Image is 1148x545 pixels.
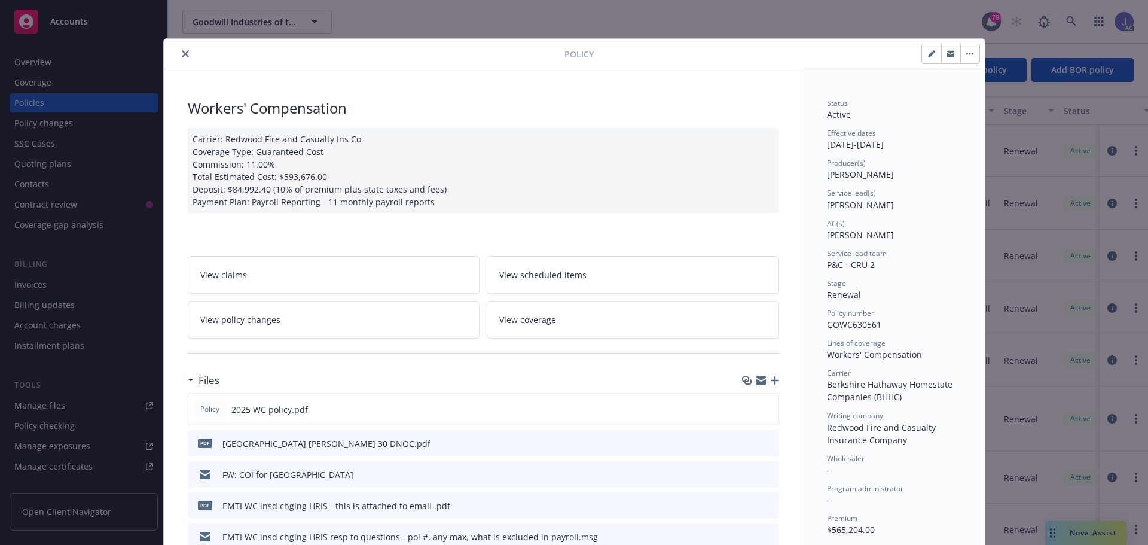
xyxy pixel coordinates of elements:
[199,373,219,388] h3: Files
[222,468,353,481] div: FW: COI for [GEOGRAPHIC_DATA]
[499,269,587,281] span: View scheduled items
[827,98,848,108] span: Status
[764,531,774,543] button: preview file
[188,128,779,213] div: Carrier: Redwood Fire and Casualty Ins Co Coverage Type: Guaranteed Cost Commission: 11.00% Total...
[827,278,846,288] span: Stage
[764,437,774,450] button: preview file
[764,500,774,512] button: preview file
[827,513,857,523] span: Premium
[827,169,894,180] span: [PERSON_NAME]
[827,248,887,258] span: Service lead team
[198,501,212,510] span: pdf
[499,313,556,326] span: View coverage
[763,403,774,416] button: preview file
[487,256,779,294] a: View scheduled items
[200,269,247,281] span: View claims
[827,464,830,476] span: -
[188,373,219,388] div: Files
[827,319,881,330] span: GOWC630561
[827,483,903,494] span: Program administrator
[827,524,875,535] span: $565,204.00
[188,301,480,339] a: View policy changes
[827,368,851,378] span: Carrier
[827,259,875,270] span: P&C - CRU 2
[764,468,774,481] button: preview file
[827,199,894,211] span: [PERSON_NAME]
[827,128,876,138] span: Effective dates
[222,531,598,543] div: EMTI WC insd chging HRIS resp to questions - pol #, any max, what is excluded in payroll.msg
[198,404,222,415] span: Policy
[827,453,865,464] span: Wholesaler
[178,47,193,61] button: close
[827,128,961,151] div: [DATE] - [DATE]
[827,229,894,240] span: [PERSON_NAME]
[827,379,955,403] span: Berkshire Hathaway Homestate Companies (BHHC)
[564,48,594,60] span: Policy
[198,439,212,447] span: pdf
[827,308,874,318] span: Policy number
[827,188,876,198] span: Service lead(s)
[188,98,779,118] div: Workers' Compensation
[827,410,883,421] span: Writing company
[200,313,280,326] span: View policy changes
[827,289,861,300] span: Renewal
[827,109,851,120] span: Active
[744,531,754,543] button: download file
[222,500,450,512] div: EMTI WC insd chging HRIS - this is attached to email .pdf
[827,494,830,506] span: -
[827,348,961,361] div: Workers' Compensation
[744,403,753,416] button: download file
[744,500,754,512] button: download file
[827,338,886,348] span: Lines of coverage
[827,422,938,446] span: Redwood Fire and Casualty Insurance Company
[487,301,779,339] a: View coverage
[231,403,308,416] span: 2025 WC policy.pdf
[744,468,754,481] button: download file
[827,218,845,229] span: AC(s)
[188,256,480,294] a: View claims
[222,437,430,450] div: [GEOGRAPHIC_DATA] [PERSON_NAME] 30 DNOC.pdf
[827,158,866,168] span: Producer(s)
[744,437,754,450] button: download file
